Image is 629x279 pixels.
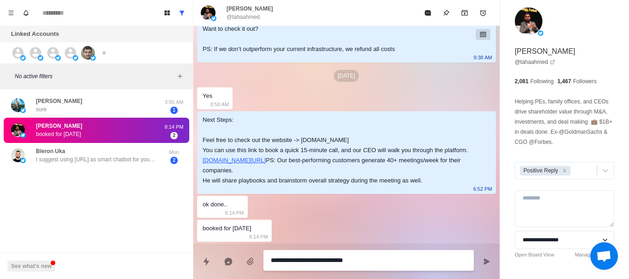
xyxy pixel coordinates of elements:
div: Next Steps: Feel free to check out the website -> [DOMAIN_NAME] You can use this link to book a q... [203,115,476,186]
img: picture [38,55,43,61]
button: Pin [437,4,455,22]
p: booked for [DATE] [36,130,81,138]
button: Send message [478,252,496,271]
p: Bleron Uka [36,147,65,155]
p: 8:14 PM [249,232,268,242]
button: Board View [160,6,175,20]
img: picture [20,132,26,138]
button: Add media [241,252,260,271]
p: [PERSON_NAME] [227,5,273,13]
button: Quick replies [197,252,215,271]
div: booked for [DATE] [203,223,251,233]
button: See what's new [7,261,55,272]
p: Following [530,77,554,85]
button: Add account [99,47,110,58]
div: Open chat [590,242,618,270]
p: No active filters [15,72,175,80]
p: Followers [573,77,596,85]
img: picture [20,158,26,163]
span: 2 [170,132,178,139]
div: Positive Reply [521,166,559,176]
p: [PERSON_NAME] [36,122,82,130]
p: 8:58 AM [210,99,229,109]
img: picture [55,55,61,61]
img: picture [538,30,543,36]
button: Show all conversations [175,6,189,20]
span: 1 [170,107,178,114]
a: Manage Statuses [575,251,614,259]
p: [PERSON_NAME] [515,46,576,57]
p: 1,467 [557,77,571,85]
a: [DOMAIN_NAME][URL] [203,157,266,164]
p: 6:52 PM [473,184,492,194]
img: picture [20,55,26,61]
button: Menu [4,6,18,20]
span: 2 [170,157,178,164]
img: picture [201,6,215,20]
img: picture [11,98,25,112]
p: [PERSON_NAME] [36,97,82,105]
p: sure [36,105,47,114]
div: Yes [203,91,212,101]
div: Remove Positive Reply [559,166,570,176]
img: picture [20,108,26,113]
p: Helping PEs, family offices, and CEOs drive shareholder value through M&A, investments, and deal ... [515,97,614,147]
img: picture [11,123,25,137]
img: picture [90,55,96,61]
p: Linked Accounts [11,29,59,39]
p: @tahaahmed [227,13,260,21]
button: Archive [455,4,474,22]
img: picture [11,148,25,162]
p: 3:55 AM [163,98,186,106]
button: Add reminder [474,4,492,22]
a: Open Board View [515,251,554,259]
p: 8:14 PM [163,123,186,131]
p: Mon [163,148,186,156]
p: 9:38 AM [473,52,492,63]
p: I suggest using [URL] as smart chatbot for you website. [36,155,156,164]
img: picture [81,46,95,60]
img: picture [73,55,78,61]
img: picture [515,7,542,35]
button: Add filters [175,71,186,82]
p: 2,081 [515,77,529,85]
a: @tahaahmed [515,58,555,66]
div: ok done.. [203,199,227,210]
button: Notifications [18,6,33,20]
button: Mark as read [419,4,437,22]
p: [DATE] [334,70,359,82]
img: picture [211,16,216,21]
p: 8:14 PM [225,208,244,218]
button: Reply with AI [219,252,238,271]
